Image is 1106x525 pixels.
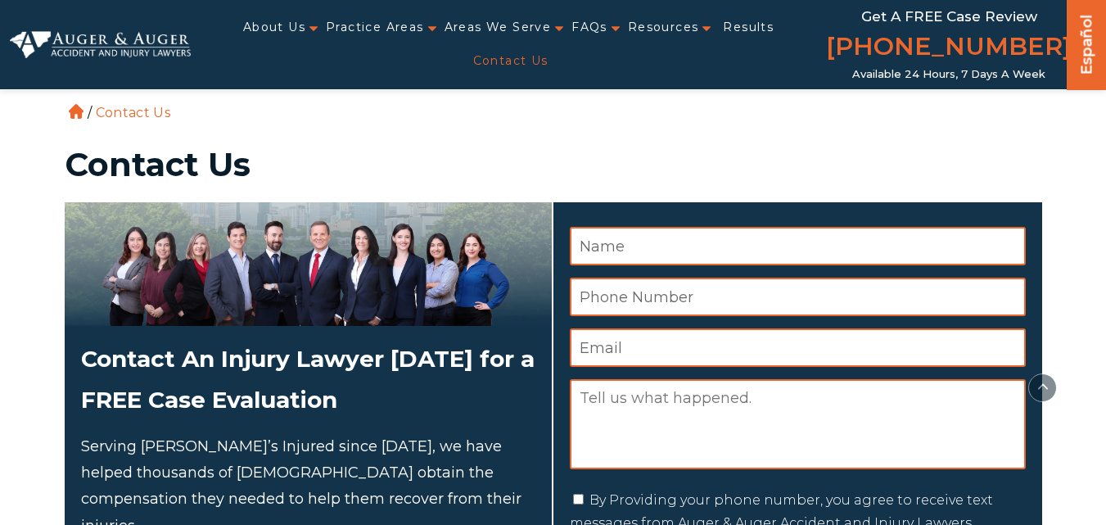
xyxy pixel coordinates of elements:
[445,11,552,44] a: Areas We Serve
[570,278,1026,316] input: Phone Number
[628,11,699,44] a: Resources
[861,8,1037,25] span: Get a FREE Case Review
[65,202,552,326] img: Attorneys
[92,105,174,120] li: Contact Us
[243,11,305,44] a: About Us
[473,44,548,78] a: Contact Us
[826,29,1072,68] a: [PHONE_NUMBER]
[570,227,1026,265] input: Name
[10,31,191,59] img: Auger & Auger Accident and Injury Lawyers Logo
[1028,373,1057,402] button: scroll to up
[723,11,774,44] a: Results
[69,104,84,119] a: Home
[852,68,1045,81] span: Available 24 Hours, 7 Days a Week
[326,11,424,44] a: Practice Areas
[570,328,1026,367] input: Email
[571,11,607,44] a: FAQs
[65,148,1042,181] h1: Contact Us
[81,338,535,421] h2: Contact An Injury Lawyer [DATE] for a FREE Case Evaluation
